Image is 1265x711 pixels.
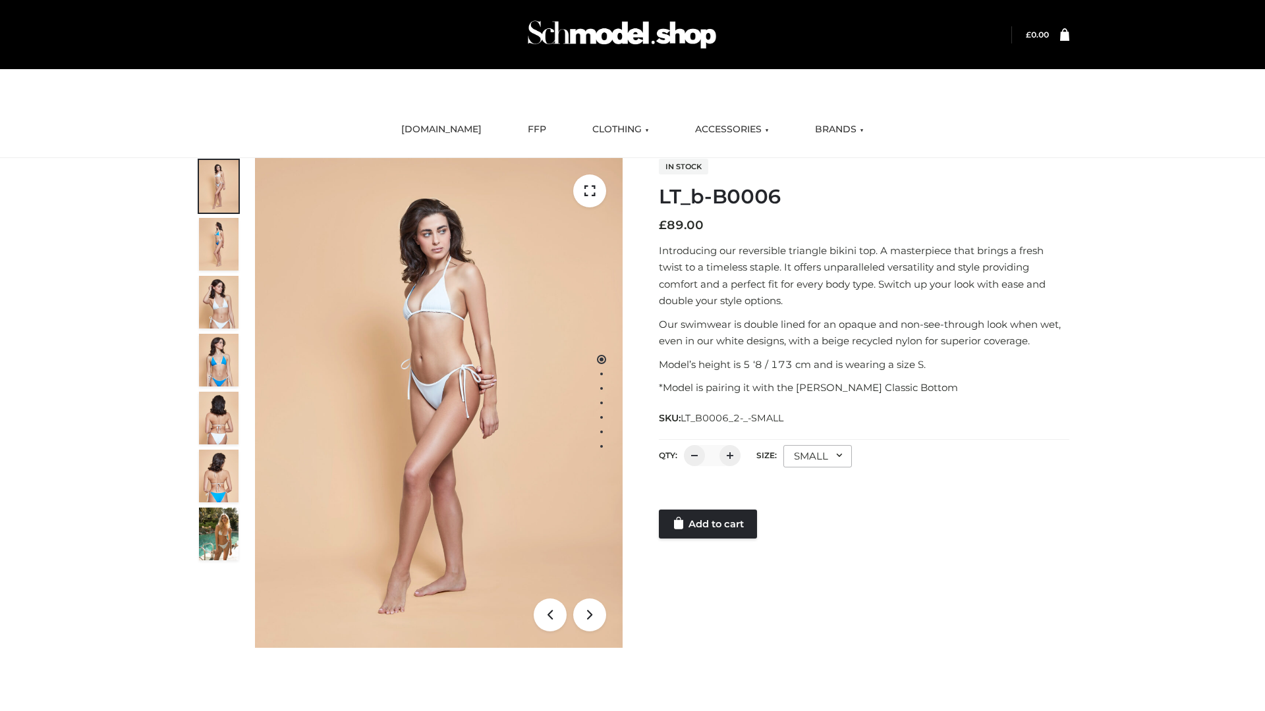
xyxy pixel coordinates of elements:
[659,410,785,426] span: SKU:
[199,218,239,271] img: ArielClassicBikiniTop_CloudNine_AzureSky_OW114ECO_2-scaled.jpg
[199,508,239,560] img: Arieltop_CloudNine_AzureSky2.jpg
[1026,30,1049,39] bdi: 0.00
[1026,30,1049,39] a: £0.00
[523,9,721,61] img: Schmodel Admin 964
[659,218,704,232] bdi: 89.00
[659,316,1069,350] p: Our swimwear is double lined for an opaque and non-see-through look when wet, even in our white d...
[1026,30,1031,39] span: £
[756,450,777,460] label: Size:
[659,185,1069,209] h1: LT_b-B0006
[659,356,1069,373] p: Model’s height is 5 ‘8 / 173 cm and is wearing a size S.
[805,115,874,144] a: BRANDS
[659,218,667,232] span: £
[199,276,239,329] img: ArielClassicBikiniTop_CloudNine_AzureSky_OW114ECO_3-scaled.jpg
[199,392,239,444] img: ArielClassicBikiniTop_CloudNine_AzureSky_OW114ECO_7-scaled.jpg
[199,334,239,386] img: ArielClassicBikiniTop_CloudNine_AzureSky_OW114ECO_4-scaled.jpg
[659,510,757,539] a: Add to cart
[199,450,239,502] img: ArielClassicBikiniTop_CloudNine_AzureSky_OW114ECO_8-scaled.jpg
[659,379,1069,396] p: *Model is pairing it with the [PERSON_NAME] Classic Bottom
[681,412,783,424] span: LT_B0006_2-_-SMALL
[659,159,708,174] span: In stock
[391,115,492,144] a: [DOMAIN_NAME]
[685,115,779,144] a: ACCESSORIES
[783,445,852,467] div: SMALL
[582,115,659,144] a: CLOTHING
[255,158,623,648] img: ArielClassicBikiniTop_CloudNine_AzureSky_OW114ECO_1
[199,160,239,213] img: ArielClassicBikiniTop_CloudNine_AzureSky_OW114ECO_1-scaled.jpg
[659,242,1069,309] p: Introducing our reversible triangle bikini top. A masterpiece that brings a fresh twist to a time...
[518,115,556,144] a: FFP
[659,450,677,460] label: QTY:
